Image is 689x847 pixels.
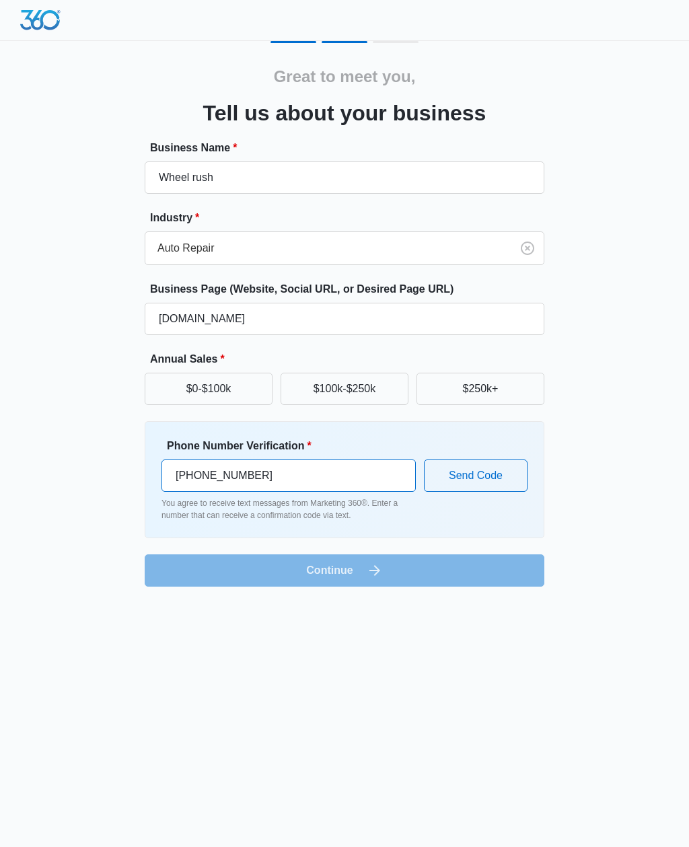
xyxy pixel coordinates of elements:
label: Industry [150,210,550,226]
input: e.g. Jane's Plumbing [145,161,544,194]
h2: Great to meet you, [274,65,416,89]
button: Send Code [424,459,528,492]
button: $100k-$250k [281,373,408,405]
button: Clear [517,237,538,259]
label: Business Name [150,140,550,156]
button: $250k+ [416,373,544,405]
p: You agree to receive text messages from Marketing 360®. Enter a number that can receive a confirm... [161,497,416,521]
input: e.g. janesplumbing.com [145,303,544,335]
button: $0-$100k [145,373,273,405]
label: Annual Sales [150,351,550,367]
label: Phone Number Verification [167,438,421,454]
h3: Tell us about your business [203,97,486,129]
input: Ex. +1-555-555-5555 [161,459,416,492]
label: Business Page (Website, Social URL, or Desired Page URL) [150,281,550,297]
